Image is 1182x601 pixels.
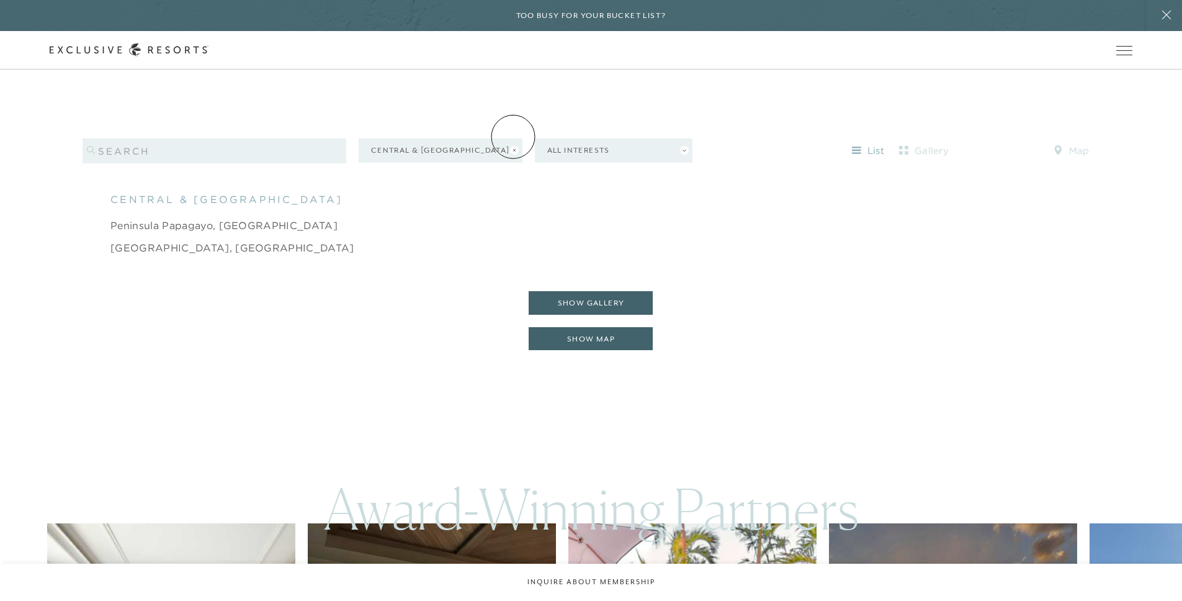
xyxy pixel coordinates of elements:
button: Central & [GEOGRAPHIC_DATA] [359,138,522,163]
input: search [83,138,346,163]
span: central & [GEOGRAPHIC_DATA] [110,192,343,207]
a: [GEOGRAPHIC_DATA], [GEOGRAPHIC_DATA] [110,240,354,255]
iframe: Qualified Messenger [1125,544,1182,601]
h6: Too busy for your bucket list? [516,10,666,22]
button: gallery [896,141,952,161]
button: map [1044,141,1099,161]
button: All Interests [535,138,693,163]
button: Open navigation [1116,46,1132,55]
button: show map [529,327,653,351]
button: list [840,141,896,161]
a: Peninsula Papagayo, [GEOGRAPHIC_DATA] [110,218,338,233]
button: show gallery [529,291,653,315]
